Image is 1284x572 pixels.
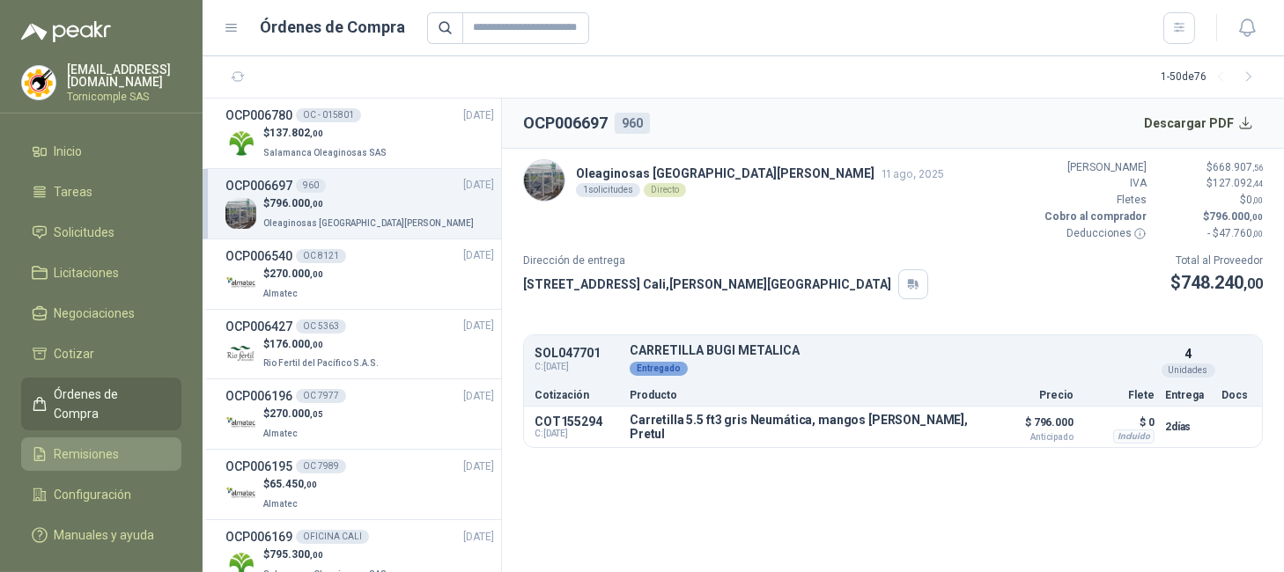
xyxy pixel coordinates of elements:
p: $ [263,266,323,282]
a: Configuración [21,478,181,511]
p: Flete [1084,390,1155,400]
a: Solicitudes [21,216,181,249]
h3: OCP006540 [225,246,292,266]
span: Órdenes de Compra [55,385,165,423]
span: ,00 [1243,275,1263,292]
span: ,00 [310,550,323,560]
p: Carretilla 5.5 ft3 gris Neumática, mangos [PERSON_NAME], Pretul [630,413,975,441]
span: ,05 [310,409,323,419]
img: Company Logo [225,408,256,439]
div: OC 5363 [296,319,346,334]
div: OC 7989 [296,459,346,473]
p: Dirección de entrega [523,253,928,269]
span: 127.092 [1213,177,1263,189]
span: Remisiones [55,444,120,464]
span: C: [DATE] [535,360,619,374]
h3: OCP006780 [225,106,292,125]
p: $ [1170,269,1263,297]
p: SOL047701 [535,347,619,360]
span: [DATE] [463,177,494,194]
span: 795.300 [269,548,323,561]
span: 0 [1246,194,1263,206]
a: OCP006196OC 7977[DATE] Company Logo$270.000,05Almatec [225,386,494,442]
p: $ [263,546,390,563]
div: Entregado [630,362,688,376]
p: Deducciones [1041,225,1147,242]
img: Company Logo [225,128,256,158]
p: $ [1157,192,1263,209]
span: 270.000 [269,407,323,420]
span: Solicitudes [55,223,115,242]
img: Company Logo [22,66,55,99]
span: Negociaciones [55,304,136,323]
span: 65.450 [269,478,317,490]
span: 137.802 [269,127,323,139]
span: ,00 [1252,229,1263,238]
button: Descargar PDF [1135,106,1264,141]
p: Total al Proveedor [1170,253,1263,269]
p: [EMAIL_ADDRESS][DOMAIN_NAME] [67,63,181,88]
span: 748.240 [1181,272,1263,293]
p: $ 0 [1084,412,1155,433]
a: OCP006195OC 7989[DATE] Company Logo$65.450,00Almatec [225,457,494,512]
span: Licitaciones [55,263,120,282]
a: OCP006427OC 5363[DATE] Company Logo$176.000,00Rio Fertil del Pacífico S.A.S. [225,317,494,372]
p: 4 [1184,344,1192,363]
span: 668.907 [1213,161,1263,173]
a: Licitaciones [21,256,181,290]
p: $ [1157,209,1263,225]
span: Inicio [55,142,83,161]
img: Company Logo [225,198,256,229]
a: Órdenes de Compra [21,378,181,430]
span: ,56 [1252,163,1263,172]
span: 11 ago, 2025 [882,167,944,180]
span: 796.000 [269,197,323,209]
div: 1 - 50 de 76 [1161,63,1263,92]
span: Configuración [55,485,132,504]
p: Precio [985,390,1074,400]
span: Tareas [55,182,93,202]
img: Company Logo [225,338,256,369]
div: Unidades [1162,363,1215,378]
h3: OCP006195 [225,457,292,476]
span: ,44 [1252,179,1263,188]
div: OC 8121 [296,249,346,263]
span: Almatec [263,429,298,438]
img: Company Logo [524,160,565,201]
span: Cotizar [55,344,95,363]
span: Oleaginosas [GEOGRAPHIC_DATA][PERSON_NAME] [263,218,474,228]
a: OCP006780OC - 015801[DATE] Company Logo$137.802,00Salamanca Oleaginosas SAS [225,106,494,161]
span: ,00 [310,128,323,138]
span: 796.000 [1209,210,1263,223]
span: Almatec [263,289,298,298]
span: Almatec [263,499,298,509]
p: 2 días [1165,416,1211,437]
h3: OCP006169 [225,527,292,546]
a: Tareas [21,175,181,209]
div: 1 solicitudes [576,183,640,197]
a: Inicio [21,135,181,168]
div: OC 7977 [296,389,346,403]
div: OFICINA CALI [296,530,369,544]
div: 960 [296,179,326,193]
a: Negociaciones [21,297,181,330]
span: 270.000 [269,268,323,280]
a: Cotizar [21,337,181,370]
p: Entrega [1165,390,1211,400]
span: ,00 [310,269,323,279]
p: Cobro al comprador [1041,209,1147,225]
span: ,00 [304,480,317,489]
div: OC - 015801 [296,108,361,122]
h1: Órdenes de Compra [261,15,406,40]
span: Manuales y ayuda [55,525,155,545]
div: 960 [615,113,650,134]
p: - $ [1157,225,1263,242]
a: Manuales y ayuda [21,518,181,552]
p: $ [263,406,323,422]
p: [STREET_ADDRESS] Cali , [PERSON_NAME][GEOGRAPHIC_DATA] [523,275,891,294]
p: Fletes [1041,192,1147,209]
p: CARRETILLA BUGI METALICA [630,344,1155,357]
p: COT155294 [535,414,619,429]
a: OCP006540OC 8121[DATE] Company Logo$270.000,00Almatec [225,246,494,302]
p: $ [1157,175,1263,192]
